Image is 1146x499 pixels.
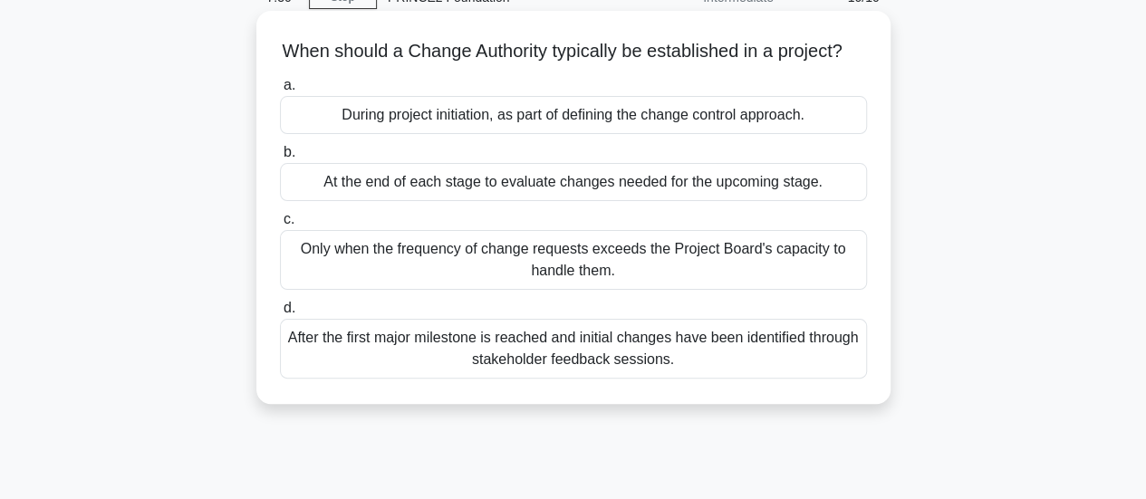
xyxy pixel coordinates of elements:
[280,319,867,379] div: After the first major milestone is reached and initial changes have been identified through stake...
[284,211,294,226] span: c.
[280,96,867,134] div: During project initiation, as part of defining the change control approach.
[280,163,867,201] div: At the end of each stage to evaluate changes needed for the upcoming stage.
[284,300,295,315] span: d.
[278,40,869,63] h5: When should a Change Authority typically be established in a project?
[284,77,295,92] span: a.
[284,144,295,159] span: b.
[280,230,867,290] div: Only when the frequency of change requests exceeds the Project Board's capacity to handle them.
